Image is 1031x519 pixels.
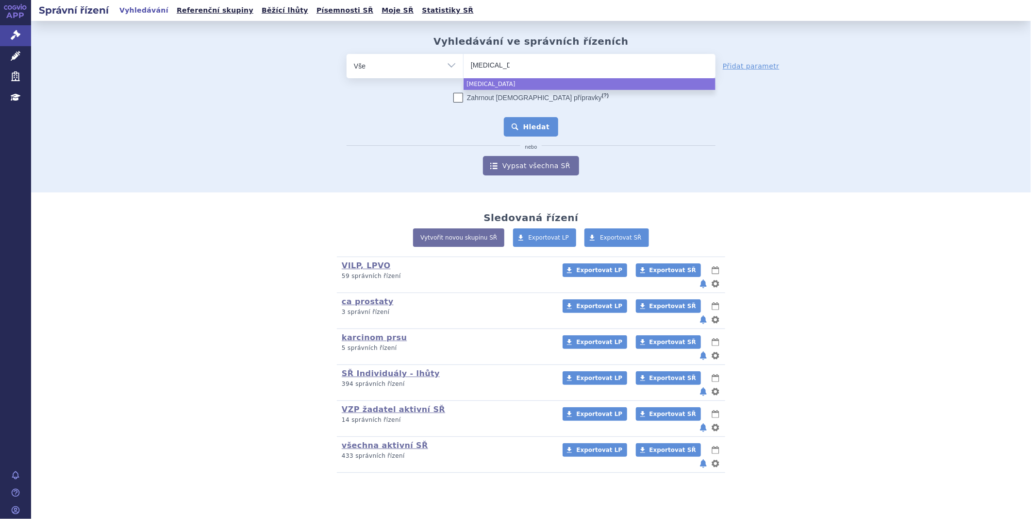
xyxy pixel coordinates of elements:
a: Exportovat SŘ [636,443,701,457]
a: Exportovat LP [563,335,627,349]
a: Exportovat SŘ [636,407,701,421]
p: 394 správních řízení [342,380,550,388]
span: Exportovat LP [529,234,569,241]
button: notifikace [698,458,708,469]
a: Exportovat SŘ [636,335,701,349]
button: nastavení [711,386,720,398]
a: VZP žadatel aktivní SŘ [342,405,445,414]
button: nastavení [711,314,720,326]
a: Exportovat SŘ [636,263,701,277]
p: 433 správních řízení [342,452,550,460]
span: Exportovat SŘ [649,303,696,310]
a: Vytvořit novou skupinu SŘ [413,228,504,247]
button: notifikace [698,386,708,398]
li: [MEDICAL_DATA] [464,78,715,90]
a: karcinom prsu [342,333,407,342]
button: nastavení [711,278,720,290]
button: lhůty [711,372,720,384]
button: notifikace [698,314,708,326]
a: Přidat parametr [723,61,780,71]
button: lhůty [711,408,720,420]
a: SŘ Individuály - lhůty [342,369,440,378]
a: Statistiky SŘ [419,4,476,17]
button: notifikace [698,350,708,362]
a: všechna aktivní SŘ [342,441,428,450]
a: Exportovat LP [563,371,627,385]
button: Hledat [504,117,559,137]
button: lhůty [711,336,720,348]
a: Vypsat všechna SŘ [483,156,579,175]
span: Exportovat SŘ [649,339,696,346]
label: Zahrnout [DEMOGRAPHIC_DATA] přípravky [453,93,609,103]
span: Exportovat LP [576,303,622,310]
i: nebo [520,144,542,150]
h2: Vyhledávání ve správních řízeních [433,35,629,47]
span: Exportovat LP [576,447,622,453]
a: Exportovat LP [563,443,627,457]
button: notifikace [698,422,708,433]
button: lhůty [711,444,720,456]
button: lhůty [711,264,720,276]
a: Běžící lhůty [259,4,311,17]
a: Exportovat LP [563,263,627,277]
span: Exportovat SŘ [600,234,642,241]
span: Exportovat LP [576,375,622,381]
a: Exportovat LP [513,228,577,247]
abbr: (?) [602,92,609,99]
button: lhůty [711,300,720,312]
span: Exportovat LP [576,339,622,346]
button: nastavení [711,350,720,362]
h2: Správní řízení [31,3,116,17]
a: Exportovat LP [563,407,627,421]
a: Exportovat SŘ [636,299,701,313]
a: Exportovat LP [563,299,627,313]
span: Exportovat SŘ [649,411,696,417]
h2: Sledovaná řízení [483,212,578,224]
span: Exportovat LP [576,411,622,417]
a: Exportovat SŘ [636,371,701,385]
span: Exportovat LP [576,267,622,274]
span: Exportovat SŘ [649,267,696,274]
button: nastavení [711,458,720,469]
a: Referenční skupiny [174,4,256,17]
p: 59 správních řízení [342,272,550,280]
a: Moje SŘ [379,4,416,17]
a: Písemnosti SŘ [314,4,376,17]
span: Exportovat SŘ [649,375,696,381]
a: ca prostaty [342,297,394,306]
span: Exportovat SŘ [649,447,696,453]
a: Vyhledávání [116,4,171,17]
p: 5 správních řízení [342,344,550,352]
p: 3 správní řízení [342,308,550,316]
p: 14 správních řízení [342,416,550,424]
a: VILP, LPVO [342,261,391,270]
button: notifikace [698,278,708,290]
button: nastavení [711,422,720,433]
a: Exportovat SŘ [584,228,649,247]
